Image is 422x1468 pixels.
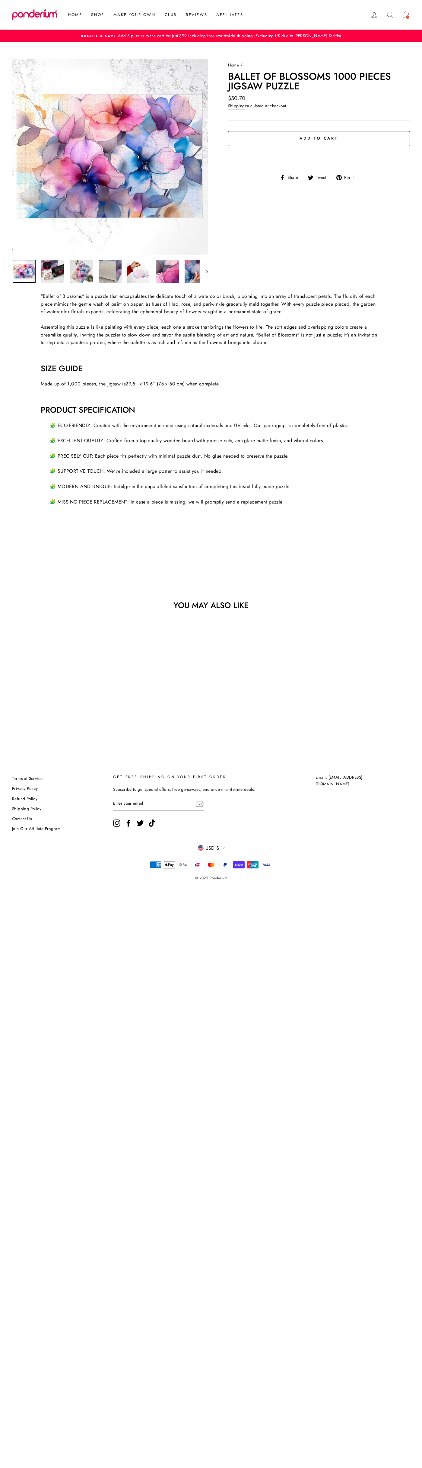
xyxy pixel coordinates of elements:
[50,467,381,475] ul: 🧩 SUPPORTIVE TOUCH: We've included a large poster to assist you if needed.
[12,784,38,793] a: Privacy Policy
[50,483,381,491] ul: 🧩 MODERN AND UNIQUE: Indulge in the unparalleled satisfaction of completing this beautifully made...
[156,260,179,283] img: Ballet of Blossoms 1000 Pieces Jigsaw Puzzle
[315,174,331,181] span: Tweet
[12,794,37,803] a: Refund Policy
[50,452,381,460] ul: 🧩 PRECISELY CUT: Each piece fits perfectly with minimal puzzle dust. No glue needed to preserve t...
[258,331,297,338] span: Ballet of Blossoms
[41,292,381,316] p: " " is a puzzle that encapsulates the delicate touch of a watercolor brush, blooming into an arra...
[228,103,410,110] div: calculated at checkout.
[228,131,410,146] button: Add to cart
[113,774,291,780] p: GET FREE SHIPPING ON YOUR FIRST ORDER
[109,9,160,20] a: Make Your Own
[70,260,93,283] img: Ballet of Blossoms 1000 Pieces Jigsaw Puzzle
[228,103,245,110] a: Shipping
[116,33,341,39] span: Add 3 puzzles to the cart for just $99 including free worldwide shipping (Excluding US due to [PE...
[60,9,248,20] ul: Primary
[12,601,410,610] h3: You may also like
[316,774,392,787] p: Email: [EMAIL_ADDRESS][DOMAIN_NAME]
[14,33,408,39] a: Bundle & SaveAdd 3 puzzles to the cart for just $99 including free worldwide shipping (Excluding ...
[87,9,109,20] a: Shop
[287,174,303,181] span: Share
[113,786,291,793] p: Subscribe to get special offers, free giveaways, and once-in-a-lifetime deals.
[50,498,381,506] ul: 🧩 MISSING PIECE REPLACEMENT: In case a piece is missing, we will promptly send a replacement puzzle.
[125,380,158,387] span: 29.5” x 19.6” (
[212,9,248,20] a: Affiliates
[41,380,381,388] p: Made up of 1,000 pieces, the jigsaw is 75 x 50 cm) when complete.
[12,9,57,21] img: Ponderium
[81,34,116,38] span: Bundle & Save
[228,62,239,68] a: Home
[41,260,64,283] img: Ballet of Blossoms 1000 Pieces Jigsaw Puzzle
[113,797,204,810] input: Enter your email
[41,323,381,346] p: Assembling this puzzle is like painting with every piece, each one a stroke that brings the flowe...
[12,871,410,884] p: © 2025 Ponderium
[196,800,204,808] button: Subscribe
[205,844,219,852] span: USD $
[228,72,410,91] h1: Ballet of Blossoms 1000 Pieces Jigsaw Puzzle
[228,62,410,69] nav: breadcrumbs
[50,437,381,445] ul: 🧩 EXCELLENT QUALITY: Crafted from a top-quality wooden board with precise cuts, anti-glare matte ...
[50,422,381,430] ul: 🧩 ECO-FRIENDLY: Created with the environment in mind using natural materials and UV inks. Our pac...
[127,260,150,283] img: Ballet of Blossoms 1000 Pieces Jigsaw Puzzle
[12,774,43,783] a: Terms of Service
[12,814,32,823] a: Contact Us
[300,135,338,141] span: Add to cart
[240,62,243,68] span: /
[99,260,122,283] img: Ballet of Blossoms 1000 Pieces Jigsaw Puzzle
[63,9,87,20] a: Home
[41,406,381,414] h3: Product Specification
[43,293,82,300] span: Ballet of Blossoms
[195,843,228,852] button: USD $
[30,528,392,579] iframe: Product reviews widget
[181,9,212,20] a: Reviews
[41,365,381,373] h3: Size Guide
[343,174,358,181] span: Pin it
[228,94,246,102] span: $50.70
[12,804,41,813] a: Shipping Policy
[160,9,181,20] a: Club
[185,260,208,283] img: Ballet of Blossoms 1000 Pieces Jigsaw Puzzle
[12,824,61,833] a: Join Our Affiliate Program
